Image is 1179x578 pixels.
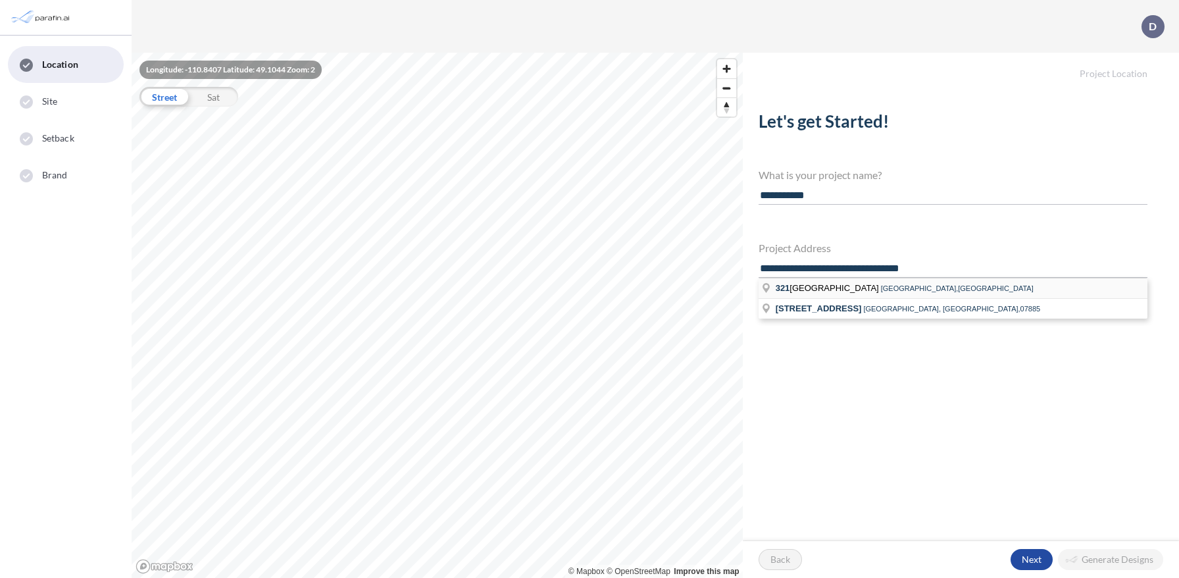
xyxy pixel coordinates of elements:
h5: Project Location [743,53,1179,80]
span: [STREET_ADDRESS] [776,303,862,313]
button: Next [1011,549,1053,570]
div: Street [139,87,189,107]
canvas: Map [132,53,743,578]
span: Site [42,95,57,108]
div: Longitude: -110.8407 Latitude: 49.1044 Zoom: 2 [139,61,322,79]
button: Zoom in [717,59,736,78]
div: Sat [189,87,238,107]
h4: Project Address [759,242,1147,254]
span: Setback [42,132,74,145]
span: Location [42,58,78,71]
h4: What is your project name? [759,169,1147,181]
h2: Let's get Started! [759,111,1147,137]
button: Zoom out [717,78,736,97]
span: [GEOGRAPHIC_DATA] [776,283,881,293]
a: OpenStreetMap [607,567,670,576]
p: D [1149,20,1157,32]
p: Next [1022,553,1041,566]
span: [GEOGRAPHIC_DATA], [GEOGRAPHIC_DATA],07885 [863,305,1040,313]
span: Zoom out [717,79,736,97]
span: Reset bearing to north [717,98,736,117]
a: Mapbox homepage [136,559,193,574]
img: Parafin [10,5,74,30]
span: Brand [42,169,68,182]
span: [GEOGRAPHIC_DATA],[GEOGRAPHIC_DATA] [881,284,1034,292]
a: Mapbox [568,567,605,576]
a: Improve this map [674,567,739,576]
button: Reset bearing to north [717,97,736,117]
span: 321 [776,283,790,293]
